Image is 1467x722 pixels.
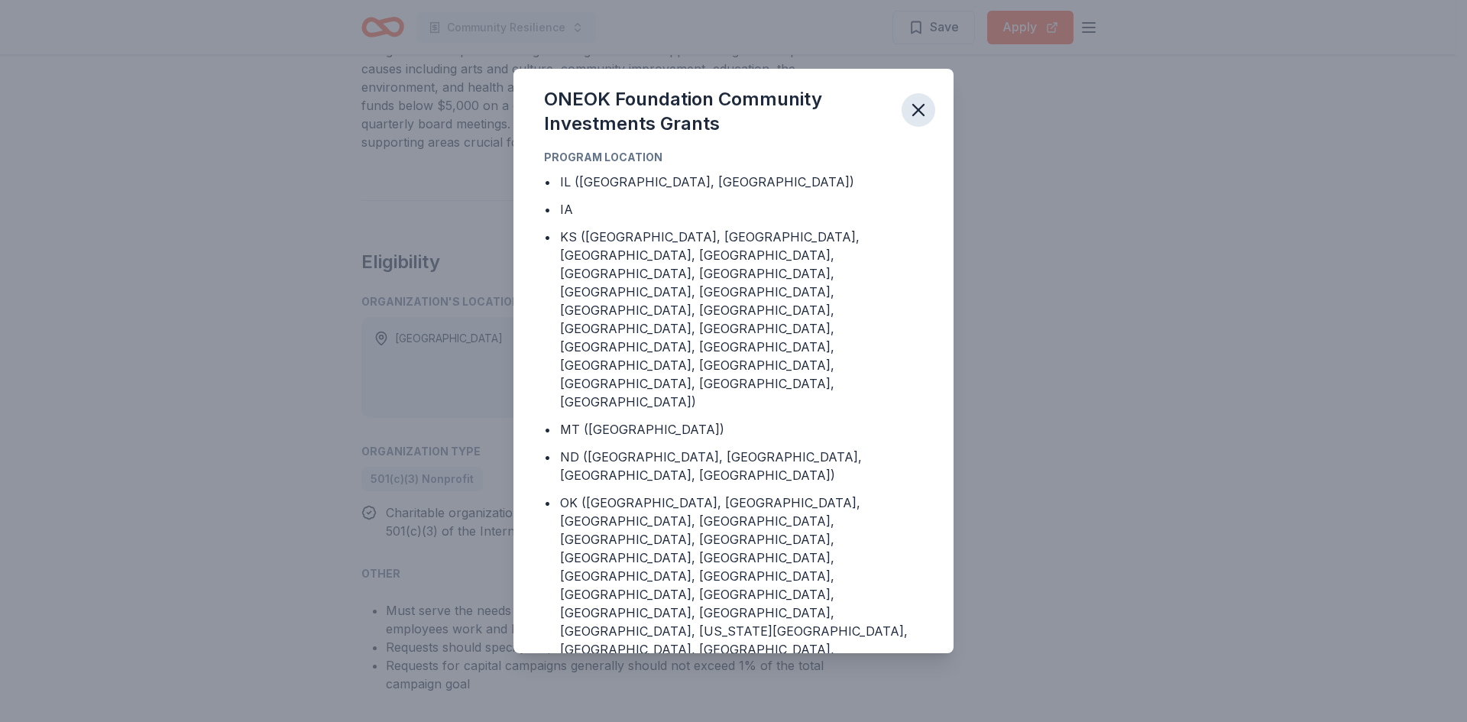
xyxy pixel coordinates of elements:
[544,87,889,136] div: ONEOK Foundation Community Investments Grants
[560,173,854,191] div: IL ([GEOGRAPHIC_DATA], [GEOGRAPHIC_DATA])
[560,200,573,219] div: IA
[544,494,551,512] div: •
[560,228,923,411] div: KS ([GEOGRAPHIC_DATA], [GEOGRAPHIC_DATA], [GEOGRAPHIC_DATA], [GEOGRAPHIC_DATA], [GEOGRAPHIC_DATA]...
[560,448,923,484] div: ND ([GEOGRAPHIC_DATA], [GEOGRAPHIC_DATA], [GEOGRAPHIC_DATA], [GEOGRAPHIC_DATA])
[560,420,724,439] div: MT ([GEOGRAPHIC_DATA])
[544,200,551,219] div: •
[544,448,551,466] div: •
[544,228,551,246] div: •
[544,148,923,167] div: Program Location
[544,173,551,191] div: •
[544,420,551,439] div: •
